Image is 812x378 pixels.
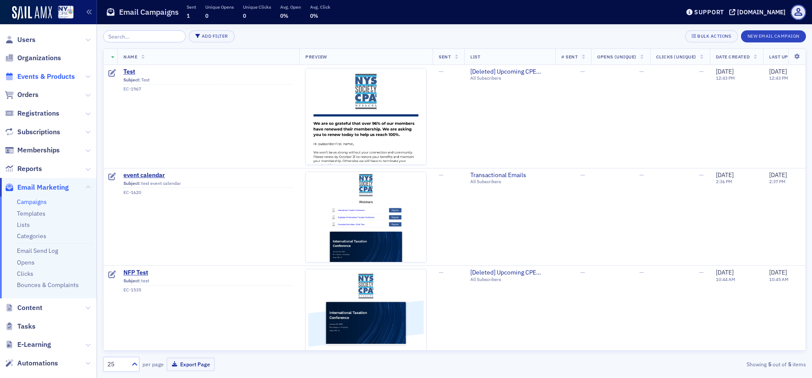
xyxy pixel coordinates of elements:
[123,77,140,83] span: Subject:
[561,54,578,60] span: # Sent
[5,145,60,155] a: Memberships
[306,68,426,331] img: email-preview-5.jpeg
[17,303,42,313] span: Content
[17,109,59,118] span: Registrations
[699,268,704,276] span: —
[716,54,750,60] span: Date Created
[470,277,549,282] div: All Subscribers
[108,69,116,78] div: Draft
[741,32,806,39] a: New Email Campaign
[694,8,724,16] div: Support
[123,54,137,60] span: Name
[5,183,69,192] a: Email Marketing
[580,68,585,75] span: —
[142,360,164,368] label: per page
[205,12,208,19] span: 0
[17,127,60,137] span: Subscriptions
[17,90,39,100] span: Orders
[167,358,215,371] button: Export Page
[17,281,79,289] a: Bounces & Complaints
[123,269,293,277] a: NFP Test
[17,221,30,229] a: Lists
[205,4,234,10] p: Unique Opens
[17,247,58,255] a: Email Send Log
[470,171,549,179] a: Transactional Emails
[123,287,293,293] div: EC-1535
[17,72,75,81] span: Events & Products
[12,6,52,20] a: SailAMX
[123,77,293,85] div: Test
[17,322,36,331] span: Tasks
[697,34,731,39] div: Bulk Actions
[769,276,789,282] time: 10:45 AM
[119,7,179,17] h1: Email Campaigns
[123,68,293,76] span: Test
[791,5,806,20] span: Profile
[439,171,443,179] span: —
[439,68,443,75] span: —
[5,72,75,81] a: Events & Products
[470,269,549,277] span: [Deleted] Upcoming CPE Weekly
[243,4,271,10] p: Unique Clicks
[108,271,116,279] div: Draft
[737,8,786,16] div: [DOMAIN_NAME]
[769,178,786,184] time: 2:37 PM
[769,68,787,75] span: [DATE]
[123,278,140,284] span: Subject:
[767,360,773,368] strong: 5
[123,86,293,92] div: EC-1967
[5,53,61,63] a: Organizations
[243,12,246,19] span: 0
[580,171,585,179] span: —
[310,4,330,10] p: Avg. Click
[17,270,33,278] a: Clicks
[123,181,293,188] div: test event calendar
[699,68,704,75] span: —
[470,54,480,60] span: List
[716,178,732,184] time: 2:36 PM
[107,360,126,369] div: 25
[578,360,806,368] div: Showing out of items
[52,6,74,20] a: View Homepage
[17,198,47,206] a: Campaigns
[470,179,549,184] div: All Subscribers
[639,268,644,276] span: —
[17,232,46,240] a: Categories
[5,127,60,137] a: Subscriptions
[716,171,734,179] span: [DATE]
[5,90,39,100] a: Orders
[187,12,190,19] span: 1
[17,145,60,155] span: Memberships
[639,68,644,75] span: —
[769,54,803,60] span: Last Updated
[716,68,734,75] span: [DATE]
[17,340,51,349] span: E-Learning
[17,164,42,174] span: Reports
[5,109,59,118] a: Registrations
[280,12,288,19] span: 0%
[306,172,426,262] img: email-preview-4.png
[17,35,36,45] span: Users
[123,278,293,286] div: test
[17,359,58,368] span: Automations
[470,75,549,81] div: All Subscribers
[716,276,735,282] time: 10:44 AM
[123,181,140,186] span: Subject:
[310,12,318,19] span: 0%
[5,303,42,313] a: Content
[656,54,696,60] span: Clicks (Unique)
[439,54,451,60] span: Sent
[123,171,293,179] a: event calendar
[108,173,116,181] div: Draft
[103,30,186,42] input: Search…
[305,54,327,60] span: Preview
[5,35,36,45] a: Users
[5,359,58,368] a: Automations
[597,54,636,60] span: Opens (Unique)
[639,171,644,179] span: —
[729,9,789,15] button: [DOMAIN_NAME]
[189,30,235,42] button: Add Filter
